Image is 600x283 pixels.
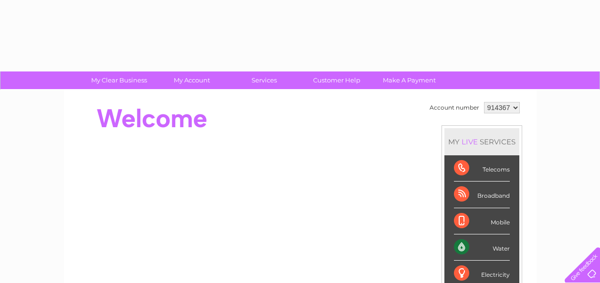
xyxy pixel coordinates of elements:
a: My Account [152,71,231,89]
a: My Clear Business [80,71,158,89]
div: LIVE [460,137,480,146]
a: Customer Help [297,71,376,89]
td: Account number [427,100,482,116]
div: MY SERVICES [444,128,519,155]
div: Mobile [454,208,510,234]
div: Broadband [454,182,510,208]
a: Make A Payment [370,71,449,89]
div: Water [454,234,510,261]
div: Telecoms [454,155,510,182]
a: Services [225,71,304,89]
